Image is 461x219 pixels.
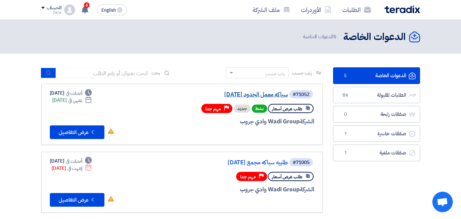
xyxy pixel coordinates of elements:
[50,125,104,139] button: عرض التفاصيل
[272,174,302,180] span: طلب عرض أسعار
[342,111,350,118] span: 0
[205,106,221,112] span: مهم جدا
[432,192,453,212] a: Open chat
[66,90,82,97] span: أنشئت في
[84,2,89,8] span: 6
[303,33,338,41] span: الدعوات الخاصة
[150,117,314,126] div: Wadi Group وادي جروب
[52,97,92,104] div: [DATE]
[50,158,92,165] div: [DATE]
[252,105,267,113] span: نشط
[50,193,104,207] button: عرض التفاصيل
[101,8,116,13] span: English
[333,145,420,161] a: صفقات ملغية1
[385,5,420,13] img: Teradix logo
[50,90,92,97] div: [DATE]
[47,5,61,11] div: الحساب
[342,92,350,99] span: 84
[52,165,92,172] div: [DATE]
[337,2,376,18] a: الطلبات
[68,165,82,172] span: إنتهت في
[152,160,288,166] a: طلبيه سباكه مجمع [DATE]
[293,160,309,165] div: #71005
[247,2,296,18] a: ملف الشركة
[265,70,285,77] div: رتب حسب
[97,4,127,15] button: English
[333,67,420,84] a: الدعوات الخاصة5
[343,30,406,44] h2: الدعوات الخاصة
[64,4,75,15] img: profile_test.png
[152,69,160,77] span: بحث
[240,174,256,180] span: مهم جدا
[234,105,250,113] div: جديد
[66,158,82,165] span: أنشئت في
[300,185,314,194] span: الشركة
[333,87,420,104] a: الطلبات المقبولة84
[272,106,302,112] span: طلب عرض أسعار
[300,117,314,126] span: الشركة
[41,11,61,14] div: Dalia
[333,106,420,123] a: صفقات رابحة0
[152,92,288,98] a: سباكه معمل الجدود [DATE]
[292,69,312,77] span: رتب حسب
[333,125,420,142] a: صفقات خاسرة1
[333,33,336,40] span: 5
[293,92,309,97] div: #71052
[342,72,350,79] span: 5
[56,68,152,78] input: ابحث بعنوان أو رقم الطلب
[68,97,82,104] span: ينتهي في
[342,131,350,137] span: 1
[342,150,350,156] span: 1
[296,2,337,18] a: الأوردرات
[150,185,314,194] div: Wadi Group وادي جروب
